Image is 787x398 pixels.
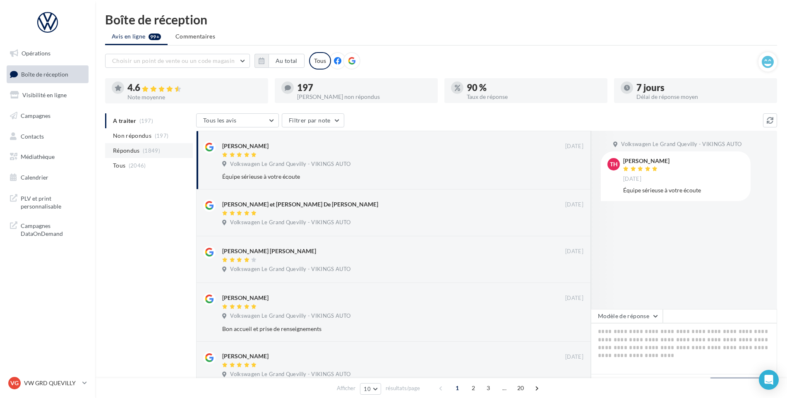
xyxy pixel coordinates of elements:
div: [PERSON_NAME] [222,294,269,302]
span: Volkswagen Le Grand Quevilly - VIKINGS AUTO [621,141,741,148]
span: [DATE] [565,248,583,255]
button: Filtrer par note [282,113,344,127]
span: résultats/page [386,384,420,392]
span: Boîte de réception [21,70,68,77]
span: Commentaires [175,33,215,40]
span: Tous les avis [203,117,237,124]
span: Volkswagen Le Grand Quevilly - VIKINGS AUTO [230,266,350,273]
div: [PERSON_NAME] et [PERSON_NAME] De [PERSON_NAME] [222,200,378,209]
span: Non répondus [113,132,151,140]
div: Tous [309,52,331,70]
div: Open Intercom Messenger [759,370,779,390]
button: Tous les avis [196,113,279,127]
span: (197) [155,132,169,139]
span: Contacts [21,132,44,139]
a: Visibilité en ligne [5,86,90,104]
span: ... [498,381,511,395]
a: Opérations [5,45,90,62]
span: 3 [482,381,495,395]
span: [DATE] [565,295,583,302]
span: [DATE] [565,353,583,361]
div: Équipe sérieuse à votre écoute [623,186,744,194]
div: Délai de réponse moyen [636,94,770,100]
div: 4.6 [127,83,262,93]
div: [PERSON_NAME] [222,142,269,150]
a: Contacts [5,128,90,145]
div: [PERSON_NAME] non répondus [297,94,431,100]
span: [DATE] [623,175,641,183]
a: VG VW GRD QUEVILLY [7,375,89,391]
span: Campagnes [21,112,50,119]
span: Opérations [22,50,50,57]
a: Campagnes DataOnDemand [5,217,90,241]
p: VW GRD QUEVILLY [24,379,79,387]
div: Taux de réponse [467,94,601,100]
a: Campagnes [5,107,90,125]
button: Au total [269,54,305,68]
span: Volkswagen Le Grand Quevilly - VIKINGS AUTO [230,312,350,320]
button: Choisir un point de vente ou un code magasin [105,54,250,68]
span: [DATE] [565,201,583,209]
div: 197 [297,83,431,92]
div: Bon accueil et prise de renseignements [222,325,530,333]
span: 1 [451,381,464,395]
div: [PERSON_NAME] [PERSON_NAME] [222,247,316,255]
div: 7 jours [636,83,770,92]
span: Afficher [337,384,355,392]
span: PLV et print personnalisable [21,193,85,211]
button: Ignorer [556,171,583,182]
span: TH [610,160,618,168]
button: Modèle de réponse [591,309,663,323]
a: Médiathèque [5,148,90,165]
button: Ignorer [557,264,584,276]
button: 10 [360,383,381,395]
span: Campagnes DataOnDemand [21,220,85,238]
span: Volkswagen Le Grand Quevilly - VIKINGS AUTO [230,219,350,226]
span: Volkswagen Le Grand Quevilly - VIKINGS AUTO [230,371,350,378]
button: Ignorer [557,218,584,229]
span: (1849) [143,147,160,154]
div: [PERSON_NAME] [623,158,669,164]
span: Répondus [113,146,140,155]
button: Ignorer [556,323,583,335]
div: 90 % [467,83,601,92]
button: Au total [254,54,305,68]
span: Tous [113,161,125,170]
span: Médiathèque [21,153,55,160]
div: Boîte de réception [105,13,777,26]
span: [DATE] [565,143,583,150]
a: PLV et print personnalisable [5,189,90,214]
a: Boîte de réception [5,65,90,83]
span: 2 [467,381,480,395]
span: Visibilité en ligne [22,91,67,98]
div: Équipe sérieuse à votre écoute [222,173,530,181]
span: VG [10,379,19,387]
a: Calendrier [5,169,90,186]
span: 10 [364,386,371,392]
div: [PERSON_NAME] [222,352,269,360]
span: Calendrier [21,174,48,181]
span: Volkswagen Le Grand Quevilly - VIKINGS AUTO [230,161,350,168]
span: Choisir un point de vente ou un code magasin [112,57,235,64]
span: 20 [514,381,528,395]
span: (2046) [129,162,146,169]
div: Note moyenne [127,94,262,100]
